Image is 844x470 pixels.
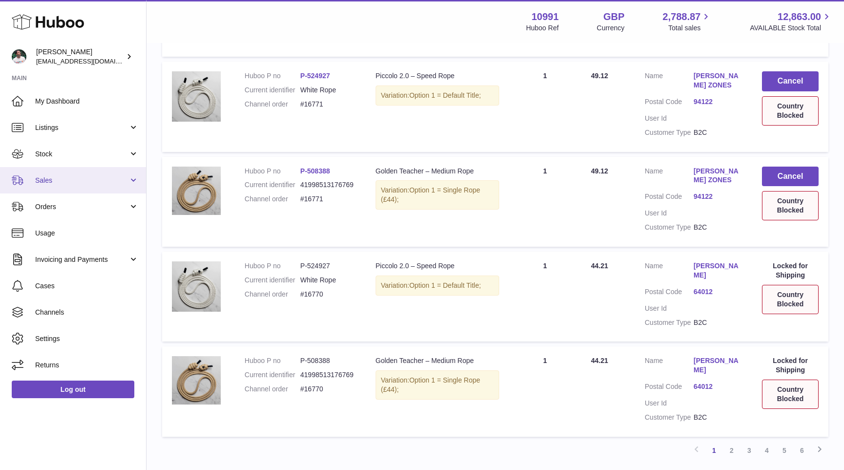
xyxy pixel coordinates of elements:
[645,209,694,218] dt: User Id
[694,413,742,422] dd: B2C
[36,47,124,66] div: [PERSON_NAME]
[376,356,499,365] div: Golden Teacher – Medium Rope
[750,23,832,33] span: AVAILABLE Stock Total
[645,287,694,299] dt: Postal Code
[12,49,26,64] img: timshieff@gmail.com
[245,290,300,299] dt: Channel order
[597,23,625,33] div: Currency
[645,167,694,188] dt: Name
[35,176,128,185] span: Sales
[35,361,139,370] span: Returns
[245,167,300,176] dt: Huboo P no
[35,281,139,291] span: Cases
[509,157,581,247] td: 1
[376,261,499,271] div: Piccolo 2.0 – Speed Rope
[762,167,819,187] button: Cancel
[762,380,819,409] div: Country Blocked
[526,23,559,33] div: Huboo Ref
[35,150,128,159] span: Stock
[36,57,144,65] span: [EMAIL_ADDRESS][DOMAIN_NAME]
[663,10,712,33] a: 2,788.87 Total sales
[762,191,819,220] div: Country Blocked
[645,97,694,109] dt: Postal Code
[300,385,356,394] dd: #16770
[645,382,694,394] dt: Postal Code
[245,100,300,109] dt: Channel order
[645,413,694,422] dt: Customer Type
[35,97,139,106] span: My Dashboard
[694,167,742,185] a: [PERSON_NAME] ZONES
[409,91,481,99] span: Option 1 = Default Title;
[35,255,128,264] span: Invoicing and Payments
[694,356,742,375] a: [PERSON_NAME]
[694,382,742,391] a: 64012
[603,10,624,23] strong: GBP
[172,71,221,122] img: 109911711102215.png
[694,97,742,107] a: 94122
[300,100,356,109] dd: #16771
[750,10,832,33] a: 12,863.00 AVAILABLE Stock Total
[381,376,480,393] span: Option 1 = Single Rope (£44);
[300,180,356,190] dd: 41998513176769
[793,442,811,459] a: 6
[376,180,499,210] div: Variation:
[705,442,723,459] a: 1
[645,261,694,282] dt: Name
[300,276,356,285] dd: White Rope
[694,128,742,137] dd: B2C
[376,85,499,106] div: Variation:
[172,356,221,405] img: 109911711102352.png
[245,194,300,204] dt: Channel order
[509,62,581,151] td: 1
[172,167,221,215] img: 109911711102352.png
[35,229,139,238] span: Usage
[35,202,128,212] span: Orders
[376,71,499,81] div: Piccolo 2.0 – Speed Rope
[381,186,480,203] span: Option 1 = Single Rope (£44);
[172,261,221,312] img: 109911711102215.png
[762,261,819,280] div: Locked for Shipping
[409,281,481,289] span: Option 1 = Default Title;
[645,71,694,92] dt: Name
[509,346,581,436] td: 1
[531,10,559,23] strong: 10991
[245,385,300,394] dt: Channel order
[509,252,581,342] td: 1
[300,72,330,80] a: P-524927
[645,114,694,123] dt: User Id
[762,96,819,126] div: Country Blocked
[300,370,356,380] dd: 41998513176769
[694,318,742,327] dd: B2C
[723,442,740,459] a: 2
[663,10,701,23] span: 2,788.87
[591,262,608,270] span: 44.21
[645,128,694,137] dt: Customer Type
[35,308,139,317] span: Channels
[645,223,694,232] dt: Customer Type
[694,287,742,297] a: 64012
[776,442,793,459] a: 5
[376,276,499,296] div: Variation:
[762,285,819,314] div: Country Blocked
[300,167,330,175] a: P-508388
[694,71,742,90] a: [PERSON_NAME] ZONES
[245,276,300,285] dt: Current identifier
[300,356,356,365] dd: P-508388
[35,123,128,132] span: Listings
[376,370,499,400] div: Variation:
[376,167,499,176] div: Golden Teacher – Medium Rope
[762,356,819,375] div: Locked for Shipping
[245,71,300,81] dt: Huboo P no
[245,356,300,365] dt: Huboo P no
[245,180,300,190] dt: Current identifier
[35,334,139,343] span: Settings
[300,194,356,204] dd: #16771
[645,399,694,408] dt: User Id
[591,357,608,364] span: 44.21
[245,85,300,95] dt: Current identifier
[645,318,694,327] dt: Customer Type
[12,381,134,398] a: Log out
[591,72,608,80] span: 49.12
[758,442,776,459] a: 4
[300,290,356,299] dd: #16770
